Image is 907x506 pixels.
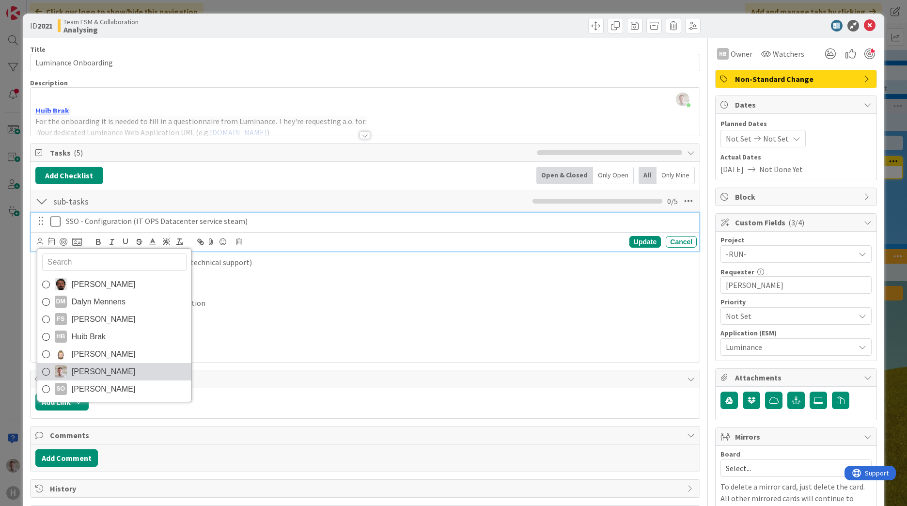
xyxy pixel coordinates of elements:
button: Add Checklist [35,167,103,184]
span: 0 / 5 [667,195,678,207]
span: Board [720,451,740,458]
div: FS [55,313,67,325]
span: [PERSON_NAME] [72,277,136,292]
span: ID [30,20,53,32]
span: Dalyn Mennens [72,295,125,309]
span: Support [20,1,44,13]
p: Create AD group(s) [66,277,693,288]
input: type card name here... [30,54,700,71]
button: Add Link [35,393,89,411]
span: History [50,483,682,494]
span: Luminance [726,340,850,354]
div: Cancel [666,236,697,248]
span: Tasks [50,147,532,158]
span: Owner [731,48,752,60]
a: HBHuib Brak [37,328,191,346]
div: Open & Closed [536,167,593,184]
img: AC [55,278,67,290]
a: FS[PERSON_NAME] [37,311,191,328]
div: Only Open [593,167,634,184]
span: Description [30,79,68,87]
span: Attachments [735,372,859,383]
span: ( 3/4 ) [788,218,804,227]
span: Not Done Yet [759,163,803,175]
span: [PERSON_NAME] [72,382,136,396]
div: HB [717,48,729,60]
div: Priority [720,299,872,305]
a: Rv[PERSON_NAME] [37,346,191,363]
p: Fill in Luminance questionnaire (with technical support) [66,257,693,268]
span: Mirrors [735,431,859,443]
span: [PERSON_NAME] [72,347,136,362]
label: Requester [720,268,754,276]
a: DMDalyn Mennens [37,293,191,311]
b: Analysing [63,26,139,33]
a: Rd[PERSON_NAME] [37,363,191,380]
div: DM [55,296,67,308]
a: Huib Brak [35,106,69,115]
img: Rd [55,365,67,378]
p: BMC setup for Luminance tickets [66,318,693,329]
div: Project [720,237,872,243]
span: [PERSON_NAME] [72,364,136,379]
span: · [69,106,71,115]
span: [DATE] [720,163,744,175]
span: Not Set [763,133,789,144]
span: Planned Dates [720,119,872,129]
span: Block [735,191,859,203]
span: Not Set [726,309,850,323]
span: Links [50,373,682,385]
a: AC[PERSON_NAME] [37,276,191,293]
a: SO[PERSON_NAME] [37,380,191,398]
span: Team ESM & Collaboration [63,18,139,26]
span: Watchers [773,48,804,60]
p: SSO - Configuration (IT OPS Datacenter service steam) [66,216,693,227]
div: Only Mine [657,167,695,184]
label: Title [30,45,46,54]
input: Add Checklist... [50,192,268,210]
span: Select... [726,461,850,475]
div: SO [55,383,67,395]
img: e240dyeMCXgl8MSCC3KbjoRZrAa6nczt.jpg [676,93,689,106]
span: Huib Brak [72,330,106,344]
span: [PERSON_NAME] [72,312,136,327]
div: Update [629,236,661,248]
button: Add Comment [35,449,98,467]
span: Dates [735,99,859,111]
span: Non-Standard Change [735,73,859,85]
div: HB [55,331,67,343]
span: Actual Dates [720,152,872,162]
img: Rv [55,348,67,360]
span: -RUN- [726,247,850,261]
input: Search [42,253,187,271]
b: 2021 [37,21,53,31]
div: All [639,167,657,184]
span: ( 5 ) [74,148,83,158]
p: Create/update Luminance documentation [66,298,693,309]
div: Application (ESM) [720,330,872,336]
span: Custom Fields [735,217,859,228]
span: Comments [50,429,682,441]
span: Not Set [726,133,751,144]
